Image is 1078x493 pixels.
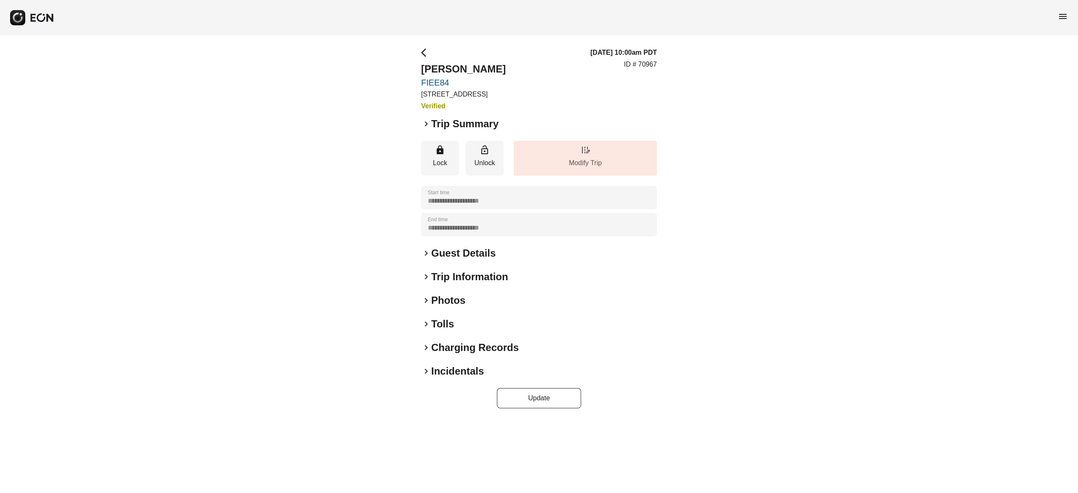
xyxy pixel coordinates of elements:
span: keyboard_arrow_right [421,366,431,376]
span: keyboard_arrow_right [421,272,431,282]
button: Update [497,388,581,408]
span: keyboard_arrow_right [421,248,431,258]
h2: [PERSON_NAME] [421,62,506,76]
span: lock [435,145,445,155]
span: keyboard_arrow_right [421,119,431,129]
h3: [DATE] 10:00am PDT [590,48,657,58]
span: arrow_back_ios [421,48,431,58]
h2: Trip Information [431,270,508,284]
button: Unlock [466,141,504,176]
h2: Tolls [431,317,454,331]
h3: Verified [421,101,506,111]
button: Modify Trip [514,141,657,176]
p: Unlock [470,158,499,168]
span: keyboard_arrow_right [421,319,431,329]
p: ID # 70967 [624,59,657,70]
h2: Charging Records [431,341,519,354]
p: Lock [425,158,455,168]
button: Lock [421,141,459,176]
h2: Guest Details [431,246,496,260]
p: Modify Trip [518,158,653,168]
h2: Trip Summary [431,117,499,131]
span: edit_road [580,145,590,155]
h2: Photos [431,294,465,307]
a: FIEE84 [421,78,506,88]
span: keyboard_arrow_right [421,343,431,353]
p: [STREET_ADDRESS] [421,89,506,99]
span: lock_open [480,145,490,155]
span: menu [1058,11,1068,21]
span: keyboard_arrow_right [421,295,431,305]
h2: Incidentals [431,364,484,378]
